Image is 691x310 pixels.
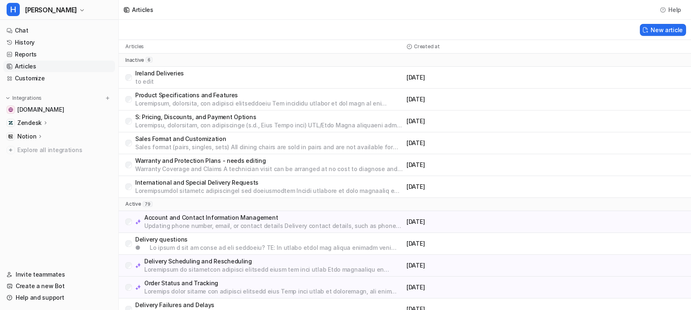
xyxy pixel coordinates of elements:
a: History [3,37,115,48]
span: [PERSON_NAME] [25,4,77,16]
p: Loremips dolor sitame con adipisci elitsedd eius Temp inci utlab et doloremagn, ali enim adminim ... [144,287,403,296]
a: Explore all integrations [3,144,115,156]
img: expand menu [5,95,11,101]
p: International and Special Delivery Requests [135,178,403,187]
span: H [7,3,20,16]
span: Explore all integrations [17,143,112,157]
a: Invite teammates [3,269,115,280]
p: [DATE] [407,283,544,291]
p: Account and Contact Information Management [144,214,403,222]
p: [DATE] [407,218,544,226]
a: Articles [3,61,115,72]
p: Delivery Scheduling and Rescheduling [144,257,403,265]
p: Warranty Coverage and Claims A technician visit can be arranged at no cost to diagnose and fix is... [135,165,403,173]
p: Loremipsumdol sitametc adipiscingel sed doeiusmodtem Incidi utlabore et dolo magnaaliq en adminim... [135,187,403,195]
button: Help [658,4,684,16]
p: [DATE] [407,261,544,270]
img: explore all integrations [7,146,15,154]
p: [DATE] [407,73,544,82]
img: swyfthome.com [8,107,13,112]
p: to edit [135,77,184,86]
button: New article [640,24,686,36]
p: Loremipsum, dolorsita, con adipisci elitseddoeiu Tem incididu utlabor et dol magn al eni adminimv... [135,99,403,108]
p: Zendesk [17,119,42,127]
p: [DATE] [407,240,544,248]
a: Chat [3,25,115,36]
p: active [125,201,141,207]
p: Delivery questions [135,235,403,244]
span: 6 [146,57,153,63]
div: Articles [132,5,153,14]
p: Warranty and Protection Plans - needs editing [135,157,403,165]
p: Product Specifications and Features [135,91,403,99]
span: 79 [143,201,153,207]
p: Loremipsum do sitametcon adipisci elitsedd eiusm tem inci utlab Etdo magnaaliqu en admin, ven’qu ... [144,265,403,274]
p: Sales Format and Customization [135,135,403,143]
p: [DATE] [407,95,544,103]
img: Zendesk [8,120,13,125]
p: Created at [414,43,440,50]
p: Articles [125,43,144,50]
img: menu_add.svg [105,95,110,101]
a: swyfthome.com[DOMAIN_NAME] [3,104,115,115]
p: S: Pricing, Discounts, and Payment Options [135,113,403,121]
p: Sales format (pairs, singles, sets) All dining chairs are sold in pairs and are not available for... [135,143,403,151]
img: Notion [8,134,13,139]
p: Integrations [12,95,42,101]
p: Notion [17,132,36,141]
a: Help and support [3,292,115,303]
span: [DOMAIN_NAME] [17,106,64,114]
p: [DATE] [407,161,544,169]
p: [DATE] [407,139,544,147]
p: Updating phone number, email, or contact details Delivery contact details, such as phone number a... [144,222,403,230]
p: [DATE] [407,183,544,191]
p: Order Status and Tracking [144,279,403,287]
a: Reports [3,49,115,60]
p: inactive [125,57,144,63]
p: Loremipsu, dolorsitam, con adipiscinge (s.d., Eius Tempo inci) UTL/Etdo Magna aliquaeni adm venia... [135,121,403,129]
a: Customize [3,73,115,84]
p: Delivery Failures and Delays [135,301,403,309]
p: ● Lo ipsum d sit am conse ad eli seddoeiu? TE: In utlabo etdol mag aliqua enimadm veni quis n Exe... [135,244,403,252]
p: Ireland Deliveries [135,69,184,77]
button: Integrations [3,94,44,102]
a: Create a new Bot [3,280,115,292]
p: [DATE] [407,117,544,125]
